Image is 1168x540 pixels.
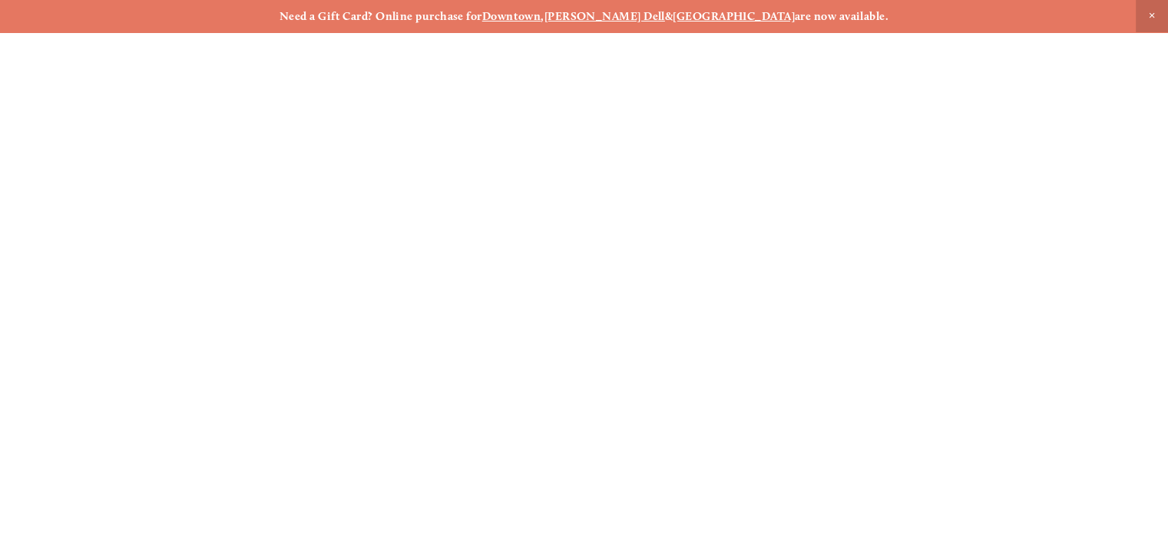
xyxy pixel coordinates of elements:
[482,9,541,23] a: Downtown
[544,9,665,23] a: [PERSON_NAME] Dell
[795,9,888,23] strong: are now available.
[665,9,673,23] strong: &
[280,9,482,23] strong: Need a Gift Card? Online purchase for
[673,9,795,23] a: [GEOGRAPHIC_DATA]
[541,9,544,23] strong: ,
